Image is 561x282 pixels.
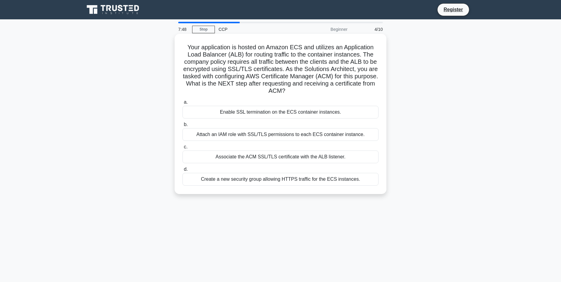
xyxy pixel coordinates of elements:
[215,23,298,35] div: CCP
[192,26,215,33] a: Stop
[182,173,379,186] div: Create a new security group allowing HTTPS traffic for the ECS instances.
[182,151,379,163] div: Associate the ACM SSL/TLS certificate with the ALB listener.
[182,106,379,118] div: Enable SSL termination on the ECS container instances.
[182,44,379,95] h5: Your application is hosted on Amazon ECS and utilizes an Application Load Balancer (ALB) for rout...
[184,122,188,127] span: b.
[184,167,188,172] span: d.
[440,6,467,13] a: Register
[184,99,188,105] span: a.
[351,23,386,35] div: 4/10
[175,23,192,35] div: 7:48
[184,144,187,149] span: c.
[298,23,351,35] div: Beginner
[182,128,379,141] div: Attach an IAM role with SSL/TLS permissions to each ECS container instance.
